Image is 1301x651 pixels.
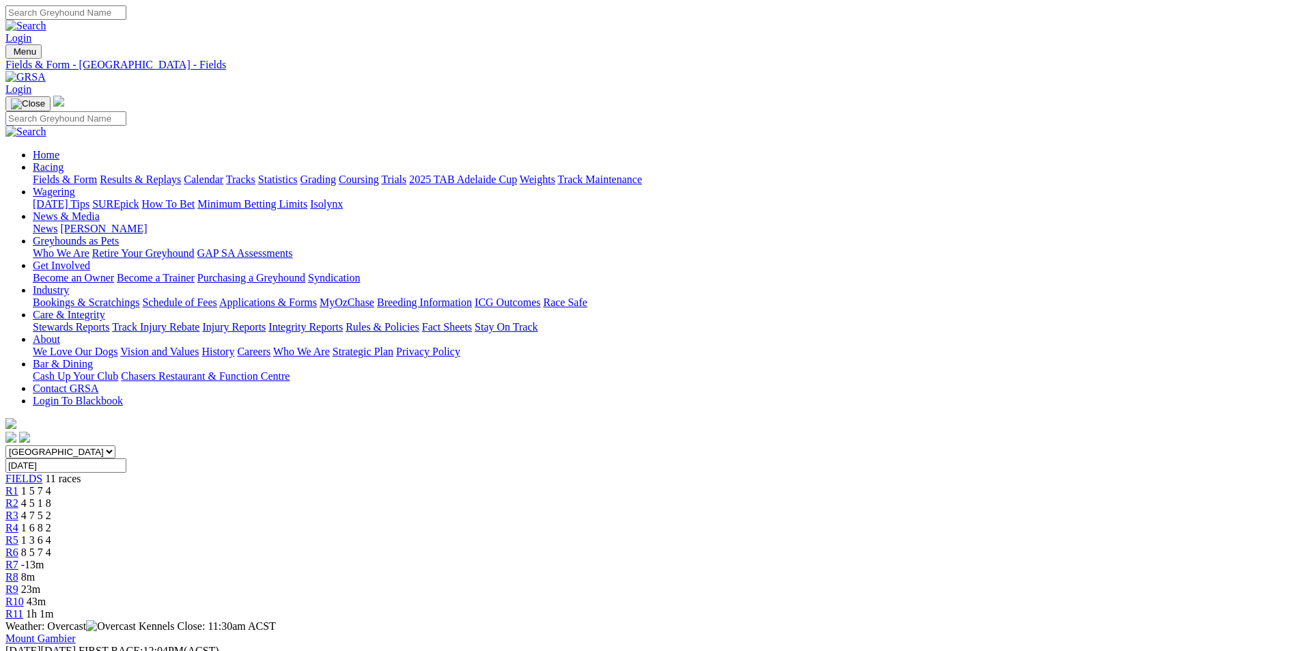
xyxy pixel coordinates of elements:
[33,186,75,197] a: Wagering
[5,20,46,32] img: Search
[300,174,336,185] a: Grading
[33,321,1296,333] div: Care & Integrity
[346,321,419,333] a: Rules & Policies
[142,296,216,308] a: Schedule of Fees
[5,473,42,484] a: FIELDS
[5,59,1296,71] a: Fields & Form - [GEOGRAPHIC_DATA] - Fields
[5,546,18,558] a: R6
[33,346,117,357] a: We Love Our Dogs
[92,247,195,259] a: Retire Your Greyhound
[33,272,1296,284] div: Get Involved
[92,198,139,210] a: SUREpick
[5,559,18,570] a: R7
[121,370,290,382] a: Chasers Restaurant & Function Centre
[33,370,118,382] a: Cash Up Your Club
[5,485,18,497] a: R1
[5,432,16,443] img: facebook.svg
[33,296,1296,309] div: Industry
[5,608,23,620] a: R11
[33,247,1296,260] div: Greyhounds as Pets
[5,44,42,59] button: Toggle navigation
[33,260,90,271] a: Get Involved
[202,321,266,333] a: Injury Reports
[53,96,64,107] img: logo-grsa-white.png
[33,223,57,234] a: News
[475,321,537,333] a: Stay On Track
[19,432,30,443] img: twitter.svg
[5,32,31,44] a: Login
[33,321,109,333] a: Stewards Reports
[33,161,64,173] a: Racing
[21,497,51,509] span: 4 5 1 8
[5,83,31,95] a: Login
[258,174,298,185] a: Statistics
[381,174,406,185] a: Trials
[5,620,139,632] span: Weather: Overcast
[27,596,46,607] span: 43m
[184,174,223,185] a: Calendar
[11,98,45,109] img: Close
[33,174,97,185] a: Fields & Form
[21,583,40,595] span: 23m
[45,473,81,484] span: 11 races
[333,346,393,357] a: Strategic Plan
[21,510,51,521] span: 4 7 5 2
[5,534,18,546] a: R5
[33,296,139,308] a: Bookings & Scratchings
[409,174,517,185] a: 2025 TAB Adelaide Cup
[5,5,126,20] input: Search
[320,296,374,308] a: MyOzChase
[33,149,59,161] a: Home
[310,198,343,210] a: Isolynx
[5,522,18,534] span: R4
[339,174,379,185] a: Coursing
[33,358,93,370] a: Bar & Dining
[26,608,53,620] span: 1h 1m
[237,346,270,357] a: Careers
[5,96,51,111] button: Toggle navigation
[33,333,60,345] a: About
[21,522,51,534] span: 1 6 8 2
[558,174,642,185] a: Track Maintenance
[543,296,587,308] a: Race Safe
[33,383,98,394] a: Contact GRSA
[197,247,293,259] a: GAP SA Assessments
[5,71,46,83] img: GRSA
[100,174,181,185] a: Results & Replays
[475,296,540,308] a: ICG Outcomes
[33,284,69,296] a: Industry
[21,546,51,558] span: 8 5 7 4
[520,174,555,185] a: Weights
[33,272,114,283] a: Become an Owner
[21,571,35,583] span: 8m
[197,272,305,283] a: Purchasing a Greyhound
[422,321,472,333] a: Fact Sheets
[5,458,126,473] input: Select date
[21,485,51,497] span: 1 5 7 4
[308,272,360,283] a: Syndication
[33,210,100,222] a: News & Media
[112,321,199,333] a: Track Injury Rebate
[219,296,317,308] a: Applications & Forms
[197,198,307,210] a: Minimum Betting Limits
[60,223,147,234] a: [PERSON_NAME]
[226,174,255,185] a: Tracks
[377,296,472,308] a: Breeding Information
[5,510,18,521] a: R3
[5,571,18,583] a: R8
[33,309,105,320] a: Care & Integrity
[33,370,1296,383] div: Bar & Dining
[86,620,136,633] img: Overcast
[5,497,18,509] span: R2
[33,198,89,210] a: [DATE] Tips
[33,346,1296,358] div: About
[5,633,76,644] a: Mount Gambier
